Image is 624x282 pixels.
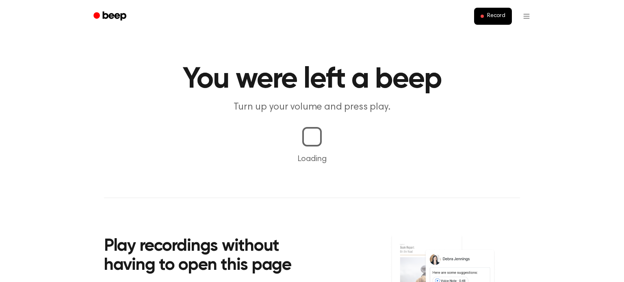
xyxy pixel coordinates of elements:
h1: You were left a beep [104,65,520,94]
button: Open menu [517,6,536,26]
h2: Play recordings without having to open this page [104,237,323,276]
p: Loading [10,153,614,165]
span: Record [487,13,505,20]
button: Record [474,8,512,25]
p: Turn up your volume and press play. [156,101,468,114]
a: Beep [88,9,134,24]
